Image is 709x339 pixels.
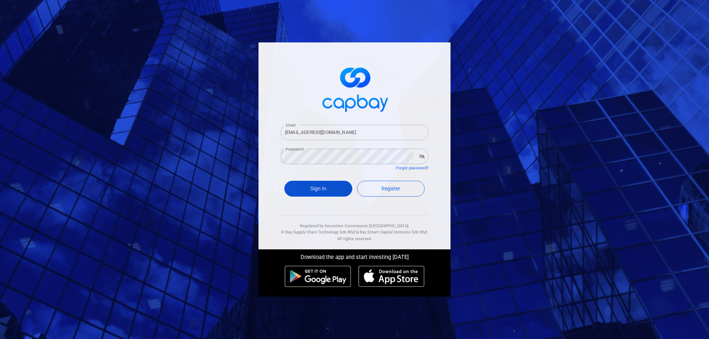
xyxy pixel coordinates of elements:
label: Password [286,146,304,152]
img: ios [359,266,424,287]
span: Register [381,186,400,191]
button: Sign In [284,181,352,197]
a: Forgot password? [396,166,428,170]
img: logo [318,61,391,116]
img: android [285,266,351,287]
span: © Bay Supply Chain Technology Sdn Bhd [281,230,355,235]
div: Regulated by Securities Commission [GEOGRAPHIC_DATA]. & All rights reserved. [281,215,428,242]
a: Register [357,181,425,197]
label: Email [286,122,295,128]
span: Bay Smart Capital Ventures Sdn Bhd. [360,230,428,235]
div: Download the app and start investing [DATE] [253,249,456,262]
